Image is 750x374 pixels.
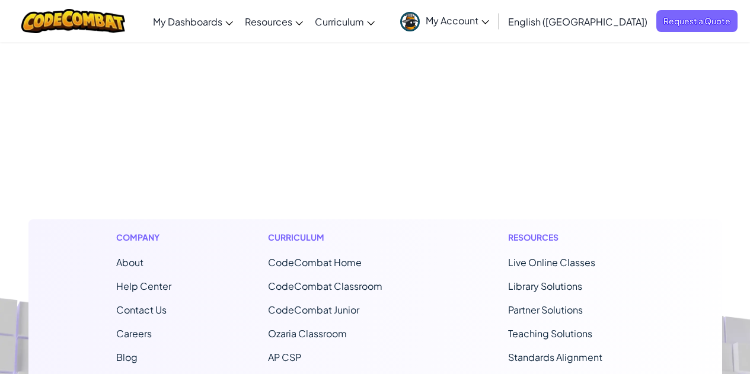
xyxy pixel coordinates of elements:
[268,256,362,268] span: CodeCombat Home
[116,303,167,316] span: Contact Us
[116,327,152,340] a: Careers
[268,231,411,244] h1: Curriculum
[268,280,382,292] a: CodeCombat Classroom
[426,14,489,27] span: My Account
[268,327,347,340] a: Ozaria Classroom
[315,15,364,28] span: Curriculum
[508,351,602,363] a: Standards Alignment
[400,12,420,31] img: avatar
[116,256,143,268] a: About
[21,9,125,33] img: CodeCombat logo
[508,231,634,244] h1: Resources
[309,5,381,37] a: Curriculum
[116,231,171,244] h1: Company
[116,351,138,363] a: Blog
[268,303,359,316] a: CodeCombat Junior
[239,5,309,37] a: Resources
[245,15,292,28] span: Resources
[508,15,647,28] span: English ([GEOGRAPHIC_DATA])
[656,10,738,32] a: Request a Quote
[116,280,171,292] a: Help Center
[508,256,595,268] a: Live Online Classes
[508,327,592,340] a: Teaching Solutions
[502,5,653,37] a: English ([GEOGRAPHIC_DATA])
[508,280,582,292] a: Library Solutions
[394,2,495,40] a: My Account
[153,15,222,28] span: My Dashboards
[268,351,301,363] a: AP CSP
[147,5,239,37] a: My Dashboards
[508,303,583,316] a: Partner Solutions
